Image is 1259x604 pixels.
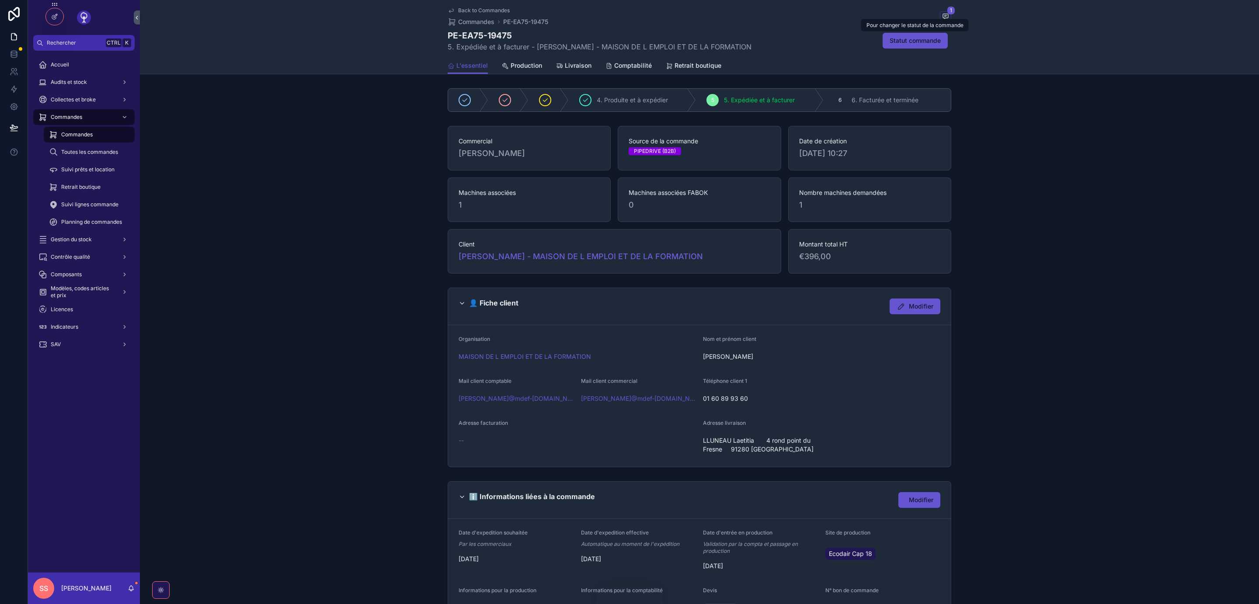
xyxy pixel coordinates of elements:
a: Commandes [33,109,135,125]
span: Back to Commandes [458,7,510,14]
h1: PE-EA75-19475 [448,30,751,42]
span: Date d'expedition souhaitée [459,529,528,536]
span: Informations pour la comptabilité [581,587,663,594]
span: [DATE] [459,555,574,563]
span: Date de création [799,137,940,146]
a: SAV [33,337,135,352]
a: [PERSON_NAME] - MAISON DE L EMPLOI ET DE LA FORMATION [459,250,703,263]
a: Planning de commandes [44,214,135,230]
a: PE-EA75-19475 [503,17,548,26]
span: K [123,39,130,46]
span: Date d'entrée en production [703,529,772,536]
span: Organisation [459,336,490,342]
span: N° bon de commande [825,587,879,594]
a: Accueil [33,57,135,73]
span: Devis [703,587,717,594]
span: [PERSON_NAME] [459,147,525,160]
span: Livraison [565,61,591,70]
span: Source de la commande [629,137,770,146]
a: Licences [33,302,135,317]
span: Comptabilité [614,61,652,70]
span: [DATE] [703,562,818,570]
a: Retrait boutique [44,179,135,195]
span: Nom et prénom client [703,336,756,342]
h2: 👤 Fiche client [469,299,518,308]
span: Retrait boutique [61,184,101,191]
span: Pour changer le statut de la commande [866,22,963,28]
span: Mail client commercial [581,378,637,384]
span: Collectes et broke [51,96,96,103]
span: -- [459,436,464,445]
div: scrollable content [28,51,140,364]
span: Planning de commandes [61,219,122,226]
a: Livraison [556,58,591,75]
a: Contrôle qualité [33,249,135,265]
a: Commandes [448,17,494,26]
span: [PERSON_NAME] [703,352,940,361]
span: Suivi lignes commande [61,201,118,208]
span: Ecodair Cap 18 [829,549,872,558]
span: Date d'expedition effective [581,529,649,536]
span: [DATE] [581,555,696,563]
a: [PERSON_NAME]@mdef‑[DOMAIN_NAME] [459,394,574,403]
span: [DATE] 10:27 [799,147,940,160]
em: Automatique au moment de l'expédition [581,541,679,548]
span: LLUNEAU Laetitia 4 rond point du Fresne 91280 [GEOGRAPHIC_DATA] [703,436,818,454]
span: L'essentiel [456,61,488,70]
button: Modifier [890,299,940,314]
span: SAV [51,341,61,348]
span: 0 [629,199,770,211]
span: Modifier [909,302,933,311]
span: Audits et stock [51,79,87,86]
span: €396,00 [799,250,940,263]
a: Production [502,58,542,75]
span: Montant total HT [799,240,940,249]
span: Contrôle qualité [51,253,90,260]
span: Suivi prêts et location [61,166,115,173]
span: Machines associées [459,188,600,197]
a: Composants [33,267,135,282]
span: Production [511,61,542,70]
button: 1 [940,11,951,22]
em: Par les commerciaux [459,541,511,548]
span: 1 [459,199,600,211]
span: 6 [838,97,842,104]
span: 5 [711,97,714,104]
span: Accueil [51,61,69,68]
span: Mail client comptable [459,378,511,384]
span: Indicateurs [51,323,78,330]
span: Informations pour la production [459,587,536,594]
span: 01 60 89 93 60 [703,394,818,403]
a: Back to Commandes [448,7,510,14]
span: 1 [947,6,955,15]
span: 6. Facturée et terminée [852,96,918,104]
span: Adresse livraison [703,420,746,426]
a: Modèles, codes articles et prix [33,284,135,300]
span: Téléphone client 1 [703,378,747,384]
span: Machines associées FABOK [629,188,770,197]
span: Gestion du stock [51,236,92,243]
a: Suivi prêts et location [44,162,135,177]
span: Nombre machines demandées [799,188,940,197]
h2: ℹ️ Informations liées à la commande [469,492,595,501]
span: Rechercher [47,39,102,46]
span: Retrait boutique [675,61,721,70]
button: RechercherCtrlK [33,35,135,51]
button: Statut commande [883,33,948,49]
span: Composants [51,271,82,278]
span: 4. Produite et à expédier [597,96,668,104]
a: Ecodair Cap 18 [825,548,876,560]
p: [PERSON_NAME] [61,584,111,593]
span: Adresse facturation [459,420,508,426]
span: Toutes les commandes [61,149,118,156]
a: Collectes et broke [33,92,135,108]
a: Indicateurs [33,319,135,335]
span: Statut commande [890,36,941,45]
span: Licences [51,306,73,313]
em: Validation par la compta et passage en production [703,541,818,555]
span: Site de production [825,529,870,536]
div: PIPEDRIVE (B2B) [634,147,676,155]
span: 5. Expédiée et à facturer - [PERSON_NAME] - MAISON DE L EMPLOI ET DE LA FORMATION [448,42,751,52]
a: MAISON DE L EMPLOI ET DE LA FORMATION [459,352,591,361]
